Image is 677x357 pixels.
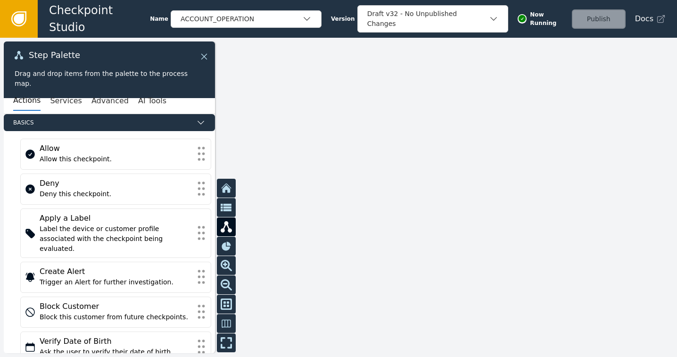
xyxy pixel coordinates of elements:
div: Deny this checkpoint. [40,189,192,199]
button: AI Tools [138,91,166,111]
a: Docs [635,13,666,25]
span: Version [331,15,355,23]
div: Label the device or customer profile associated with the checkpoint being evaluated. [40,224,192,254]
button: ACCOUNT_OPERATION [171,10,322,28]
button: Draft v32 - No Unpublished Changes [357,5,508,33]
div: ACCOUNT_OPERATION [181,14,302,24]
div: Allow this checkpoint. [40,154,192,164]
div: Create Alert [40,266,192,277]
span: Step Palette [29,51,80,59]
span: Name [150,15,168,23]
div: Deny [40,178,192,189]
span: Basics [13,118,192,127]
span: Docs [635,13,653,25]
span: Now Running [530,10,565,27]
div: Block Customer [40,301,192,312]
span: Checkpoint Studio [49,2,150,36]
button: Services [50,91,82,111]
div: Draft v32 - No Unpublished Changes [367,9,489,29]
div: Apply a Label [40,213,192,224]
div: Trigger an Alert for further investigation. [40,277,192,287]
div: Drag and drop items from the palette to the process map. [15,69,204,89]
div: Verify Date of Birth [40,336,192,347]
button: Actions [13,91,41,111]
div: Ask the user to verify their date of birth. [40,347,192,357]
div: Block this customer from future checkpoints. [40,312,192,322]
div: Allow [40,143,192,154]
button: Advanced [91,91,129,111]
